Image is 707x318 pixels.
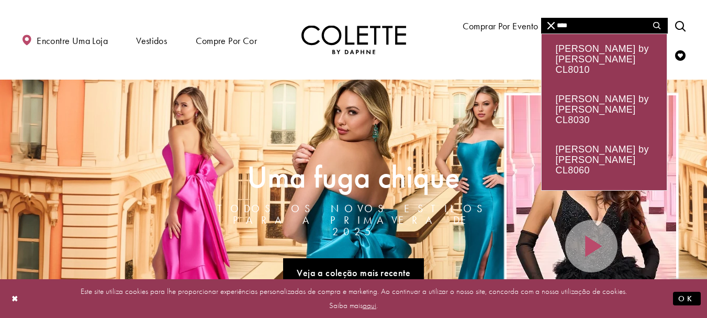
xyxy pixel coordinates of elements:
span: Vestidos [133,25,170,55]
input: Procurar [541,18,667,34]
img: Colette por Daphne [301,26,406,54]
font: Veja a coleção mais recente [297,267,410,279]
div: [PERSON_NAME] by [PERSON_NAME] CL8070 [542,185,667,235]
button: Enviar diálogo [673,292,701,306]
a: Alternar pesquisa [672,11,688,40]
span: Comprar por evento [460,10,541,40]
font: Vestidos [136,35,167,47]
a: Veja a nova coleção A Chique Escape, todos os novos estilos para a primavera de 2025 [283,258,424,286]
div: [PERSON_NAME] by [PERSON_NAME] CL8060 [542,135,667,185]
a: Encontre uma loja [19,25,110,55]
font: Este site utiliza cookies para lhe proporcionar experiências personalizadas de compra e marketing... [81,286,627,311]
font: Compre por cor [196,35,257,47]
a: Conheça o designer [564,10,649,40]
div: [PERSON_NAME] by [PERSON_NAME] CL8030 [542,84,667,135]
font: OK [678,294,695,304]
font: . [376,300,378,311]
div: [PERSON_NAME] by [PERSON_NAME] CL8010 [542,34,667,84]
a: aqui [363,300,376,311]
div: Formulário de pesquisa [541,18,668,34]
button: Fechar pesquisa [541,18,562,34]
a: Visite a página inicial [301,26,406,54]
font: Encontre uma loja [37,35,108,47]
a: Verificar lista de desejos [672,40,688,69]
button: Enviar pesquisa [647,18,667,34]
button: Fechar diálogo [6,290,24,308]
span: Compre por cor [193,25,260,55]
font: Comprar por evento [463,20,538,32]
ul: Links do controle deslizante [203,254,504,290]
